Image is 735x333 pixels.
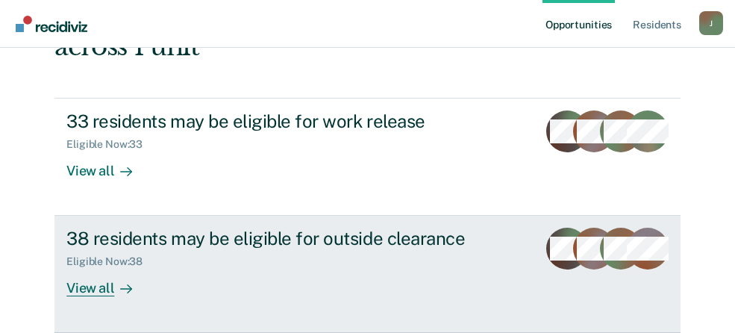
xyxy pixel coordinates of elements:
a: 38 residents may be eligible for outside clearanceEligible Now:38View all [54,216,681,333]
div: View all [66,150,150,179]
div: 33 residents may be eligible for work release [66,111,525,132]
div: 38 residents may be eligible for outside clearance [66,228,525,249]
div: View all [66,268,150,297]
div: J [699,11,723,35]
div: Eligible Now : 33 [66,138,154,151]
div: Eligible Now : 38 [66,255,154,268]
a: 33 residents may be eligible for work releaseEligible Now:33View all [54,98,681,216]
div: Hi. We’ve found some outstanding items across 1 unit [54,1,555,62]
img: Recidiviz [16,16,87,32]
button: Profile dropdown button [699,11,723,35]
